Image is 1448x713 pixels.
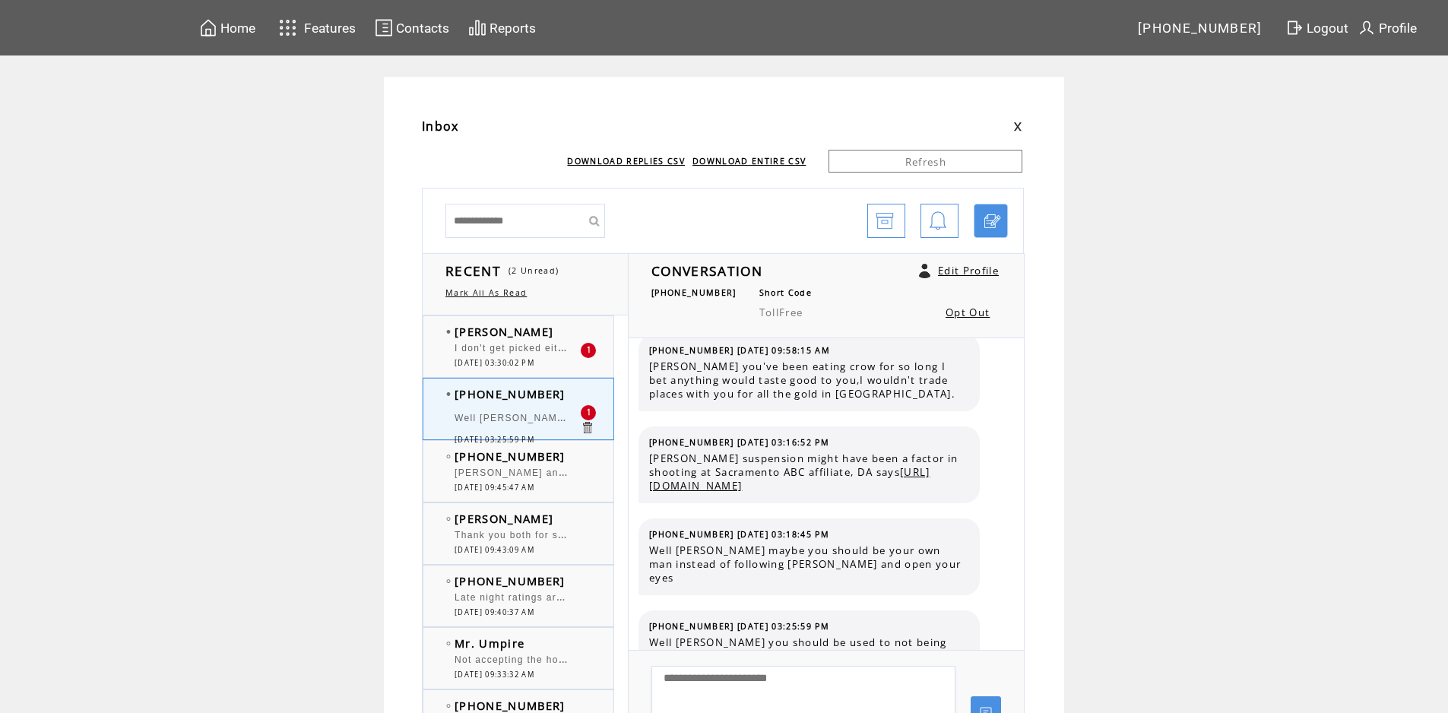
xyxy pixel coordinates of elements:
img: features.svg [274,15,301,40]
a: Click to start a chat with mobile number by SMS [974,204,1008,238]
span: Contacts [396,21,449,36]
span: [DATE] 03:30:02 PM [455,358,534,368]
a: Refresh [829,150,1022,173]
img: chart.svg [468,18,486,37]
span: [PHONE_NUMBER] [455,698,566,713]
span: [DATE] 09:40:37 AM [455,607,534,617]
span: Reports [490,21,536,36]
a: Opt Out [946,306,990,319]
span: [DATE] 03:25:59 PM [455,435,534,445]
span: I don't get picked either. Sad face. In the pamphlet, the question that gets me is, do you have a... [455,339,1301,354]
img: bulletEmpty.png [446,704,451,708]
a: Contacts [372,16,452,40]
img: bell.png [929,204,947,239]
span: [PERSON_NAME] suspension might have been a factor in shooting at Sacramento ABC affiliate, DA says [649,452,968,493]
span: Well [PERSON_NAME] maybe you should be your own man instead of following [PERSON_NAME] and open y... [649,543,968,585]
span: Mr. Umpire [455,635,524,651]
span: [PHONE_NUMBER] [455,386,566,401]
a: Edit Profile [938,264,999,277]
a: Profile [1355,16,1419,40]
span: [PERSON_NAME] you've been eating crow for so long I bet anything would taste good to you,I wouldn... [649,360,968,401]
span: [DATE] 09:45:47 AM [455,483,534,493]
a: Logout [1283,16,1355,40]
span: Features [304,21,356,36]
span: [PERSON_NAME] [455,324,553,339]
span: (2 Unread) [509,265,559,276]
img: bulletFull.png [446,330,451,334]
a: Click to delete these messgaes [580,420,594,435]
a: Features [272,13,358,43]
img: bulletEmpty.png [446,579,451,583]
span: Short Code [759,287,812,298]
img: bulletEmpty.png [446,455,451,458]
span: Late night ratings are terrible across the board [455,588,689,604]
span: Well [PERSON_NAME] you should be used to not being picked just like in highschool you were picked... [649,635,968,677]
img: exit.svg [1285,18,1304,37]
img: bulletEmpty.png [446,642,451,645]
img: bulletFull.png [446,392,451,396]
a: [URL][DOMAIN_NAME] [649,465,930,493]
span: Well [PERSON_NAME] you should be used to not being picked just like in highschool you were picked... [455,409,1054,424]
span: [PHONE_NUMBER] [651,287,737,298]
span: Inbox [422,118,459,135]
a: Mark All As Read [445,287,527,298]
span: [PHONE_NUMBER] [DATE] 03:25:59 PM [649,621,829,632]
img: home.svg [199,18,217,37]
span: RECENT [445,261,501,280]
a: Click to edit user profile [919,264,930,278]
span: [PERSON_NAME] and [PERSON_NAME]. [PERSON_NAME], I think "Dippy Dork" is an endearing name. [455,464,972,479]
span: [PHONE_NUMBER] [455,573,566,588]
img: contacts.svg [375,18,393,37]
div: 1 [581,343,596,358]
a: DOWNLOAD ENTIRE CSV [692,156,806,166]
span: [PHONE_NUMBER] [DATE] 03:18:45 PM [649,529,829,540]
span: [PHONE_NUMBER] [1138,21,1263,36]
span: [PERSON_NAME] [455,511,553,526]
span: Not accepting the homework assignment. Never watched [PERSON_NAME] and won't. This is probably a ... [455,651,1179,666]
img: bulletEmpty.png [446,517,451,521]
span: Thank you both for sharing the conversations with us- same as tv situation honestly I don't care ... [455,530,1440,540]
span: [DATE] 09:33:32 AM [455,670,534,680]
a: DOWNLOAD REPLIES CSV [567,156,685,166]
span: CONVERSATION [651,261,762,280]
span: TollFree [759,306,803,319]
span: Home [220,21,255,36]
a: Reports [466,16,538,40]
input: Submit [582,204,605,238]
span: [PHONE_NUMBER] [455,448,566,464]
span: [PHONE_NUMBER] [DATE] 03:16:52 PM [649,437,829,448]
div: 1 [581,405,596,420]
span: Profile [1379,21,1417,36]
img: profile.svg [1358,18,1376,37]
span: [DATE] 09:43:09 AM [455,545,534,555]
a: Home [197,16,258,40]
span: [PHONE_NUMBER] [DATE] 09:58:15 AM [649,345,830,356]
span: Logout [1307,21,1348,36]
img: archive.png [876,204,894,239]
